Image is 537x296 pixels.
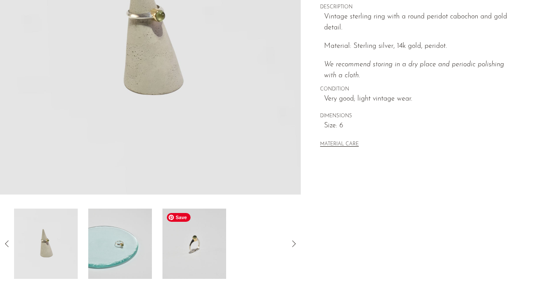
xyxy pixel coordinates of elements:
span: Size: 6 [324,120,518,132]
button: MATERIAL CARE [320,141,359,148]
img: Two-Tone Peridot Ring [162,209,226,279]
p: Vintage sterling ring with a round peridot cabochon and gold detail. [324,11,518,34]
img: Two-Tone Peridot Ring [88,209,152,279]
p: Material: Sterling silver, 14k gold, peridot. [324,41,518,52]
span: Save [167,213,191,222]
span: CONDITION [320,86,518,94]
span: DESCRIPTION [320,4,518,11]
span: Very good; light vintage wear. [324,94,518,105]
span: DIMENSIONS [320,112,518,120]
img: Two-Tone Peridot Ring [14,209,78,279]
i: We recommend storing in a dry place and periodic polishing with a cloth. [324,61,504,79]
